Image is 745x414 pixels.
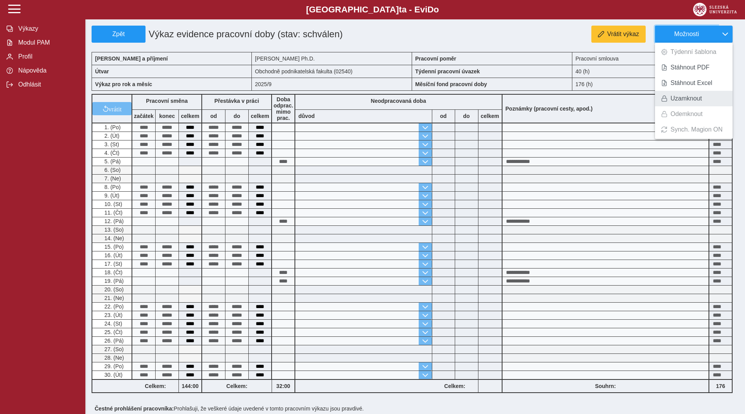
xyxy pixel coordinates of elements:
img: logo_web_su.png [693,3,737,16]
b: 32:00 [272,383,295,389]
b: Pracovní směna [146,98,187,104]
b: Souhrn: [595,383,616,389]
span: Stáhnout Excel [670,80,712,86]
b: důvod [298,113,315,119]
span: Profil [16,53,79,60]
span: Možnosti [662,31,712,38]
span: 27. (So) [103,346,124,352]
span: Modul PAM [16,39,79,46]
b: celkem [249,113,271,119]
span: o [434,5,439,14]
span: 7. (Ne) [103,175,121,182]
button: Možnosti [655,26,718,43]
b: Poznámky (pracovní cesty, apod.) [502,106,596,112]
b: začátek [132,113,155,119]
div: 176 (h) [572,78,733,91]
div: 40 (h) [572,65,733,78]
b: od [432,113,455,119]
span: Nápověda [16,67,79,74]
button: Zpět [92,26,146,43]
b: celkem [478,113,502,119]
span: 9. (Út) [103,192,120,199]
span: 6. (So) [103,167,121,173]
b: Celkem: [132,383,178,389]
b: celkem [179,113,201,119]
b: Útvar [95,68,109,74]
b: konec [156,113,178,119]
span: Stáhnout PDF [670,64,710,71]
span: 25. (Čt) [103,329,123,335]
span: vrátit [109,106,122,112]
span: 21. (Ne) [103,295,124,301]
b: 144:00 [179,383,201,389]
b: Pracovní poměr [415,55,456,62]
span: 26. (Pá) [103,338,124,344]
button: vrátit [92,102,132,115]
span: 19. (Pá) [103,278,124,284]
span: 1. (Po) [103,124,121,130]
b: od [202,113,225,119]
b: Doba odprac. mimo prac. [274,96,293,121]
span: D [427,5,433,14]
span: 15. (Po) [103,244,124,250]
span: 30. (Út) [103,372,123,378]
div: 2025/9 [252,78,412,91]
b: Přestávka v práci [214,98,259,104]
span: Zpět [95,31,142,38]
span: 29. (Po) [103,363,124,369]
span: 10. (St) [103,201,122,207]
div: [PERSON_NAME] Ph.D. [252,52,412,65]
span: 18. (Čt) [103,269,123,275]
span: 14. (Ne) [103,235,124,241]
span: 13. (So) [103,227,124,233]
span: 23. (Út) [103,312,123,318]
span: 11. (Čt) [103,210,123,216]
span: Výkazy [16,25,79,32]
span: Vrátit výkaz [607,31,639,38]
b: Měsíční fond pracovní doby [415,81,487,87]
b: 176 [709,383,732,389]
span: 2. (Út) [103,133,120,139]
b: Celkem: [432,383,478,389]
span: 24. (St) [103,320,122,327]
span: 3. (St) [103,141,119,147]
span: 8. (Po) [103,184,121,190]
span: Uzamknout [670,95,702,102]
div: Obchodně podnikatelská fakulta (02540) [252,65,412,78]
b: Neodpracovaná doba [371,98,426,104]
span: Odhlásit [16,81,79,88]
b: Výkaz pro rok a měsíc [95,81,152,87]
span: 17. (St) [103,261,122,267]
span: 16. (Út) [103,252,123,258]
b: [GEOGRAPHIC_DATA] a - Evi [23,5,722,15]
b: do [455,113,478,119]
div: Pracovní smlouva [572,52,733,65]
button: Vrátit výkaz [591,26,646,43]
span: 12. (Pá) [103,218,124,224]
b: Týdenní pracovní úvazek [415,68,480,74]
span: 28. (Ne) [103,355,124,361]
span: 22. (Po) [103,303,124,310]
b: do [225,113,248,119]
b: [PERSON_NAME] a příjmení [95,55,168,62]
span: 20. (So) [103,286,124,293]
b: Čestné prohlášení pracovníka: [95,405,174,412]
span: 5. (Pá) [103,158,121,165]
h1: Výkaz evidence pracovní doby (stav: schválen) [146,26,361,43]
b: Celkem: [202,383,272,389]
span: 4. (Čt) [103,150,120,156]
span: t [399,5,402,14]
